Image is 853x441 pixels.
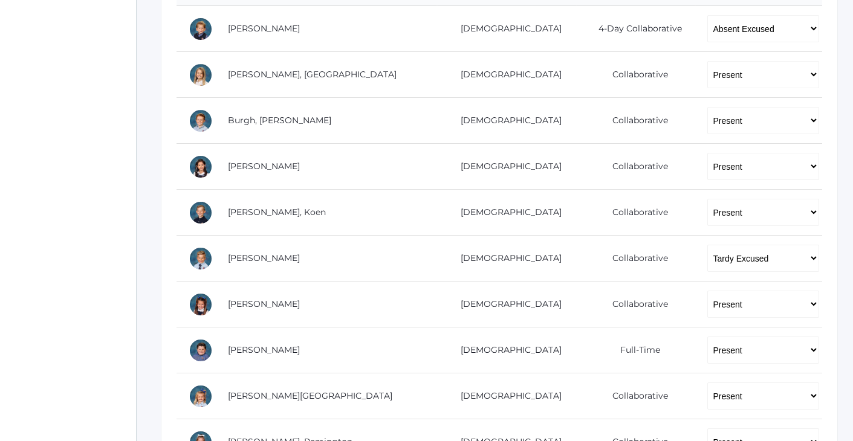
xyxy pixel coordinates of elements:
[437,52,577,98] td: [DEMOGRAPHIC_DATA]
[437,98,577,144] td: [DEMOGRAPHIC_DATA]
[577,6,695,52] td: 4-Day Collaborative
[228,344,300,355] a: [PERSON_NAME]
[437,236,577,282] td: [DEMOGRAPHIC_DATA]
[228,23,300,34] a: [PERSON_NAME]
[228,69,397,80] a: [PERSON_NAME], [GEOGRAPHIC_DATA]
[189,155,213,179] div: Whitney Chea
[228,207,326,217] a: [PERSON_NAME], Koen
[189,109,213,133] div: Gibson Burgh
[577,373,695,419] td: Collaborative
[437,190,577,236] td: [DEMOGRAPHIC_DATA]
[228,390,392,401] a: [PERSON_NAME][GEOGRAPHIC_DATA]
[228,298,300,309] a: [PERSON_NAME]
[189,384,213,408] div: Shiloh Laubacher
[437,6,577,52] td: [DEMOGRAPHIC_DATA]
[577,190,695,236] td: Collaborative
[577,282,695,327] td: Collaborative
[228,115,331,126] a: Burgh, [PERSON_NAME]
[577,98,695,144] td: Collaborative
[437,327,577,373] td: [DEMOGRAPHIC_DATA]
[437,144,577,190] td: [DEMOGRAPHIC_DATA]
[577,144,695,190] td: Collaborative
[189,63,213,87] div: Isla Armstrong
[189,246,213,271] div: Liam Culver
[189,338,213,362] div: Gunnar Kohr
[189,201,213,225] div: Koen Crocker
[189,17,213,41] div: Nolan Alstot
[577,236,695,282] td: Collaborative
[228,161,300,172] a: [PERSON_NAME]
[228,253,300,263] a: [PERSON_NAME]
[577,327,695,373] td: Full-Time
[437,373,577,419] td: [DEMOGRAPHIC_DATA]
[437,282,577,327] td: [DEMOGRAPHIC_DATA]
[189,292,213,317] div: Hazel Doss
[577,52,695,98] td: Collaborative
